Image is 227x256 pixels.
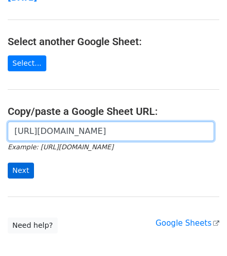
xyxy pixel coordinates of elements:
[8,35,219,48] h4: Select another Google Sheet:
[155,219,219,228] a: Google Sheets
[8,55,46,71] a: Select...
[176,207,227,256] iframe: Chat Widget
[8,163,34,179] input: Next
[8,122,214,141] input: Paste your Google Sheet URL here
[8,218,58,233] a: Need help?
[8,105,219,117] h4: Copy/paste a Google Sheet URL:
[8,143,113,151] small: Example: [URL][DOMAIN_NAME]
